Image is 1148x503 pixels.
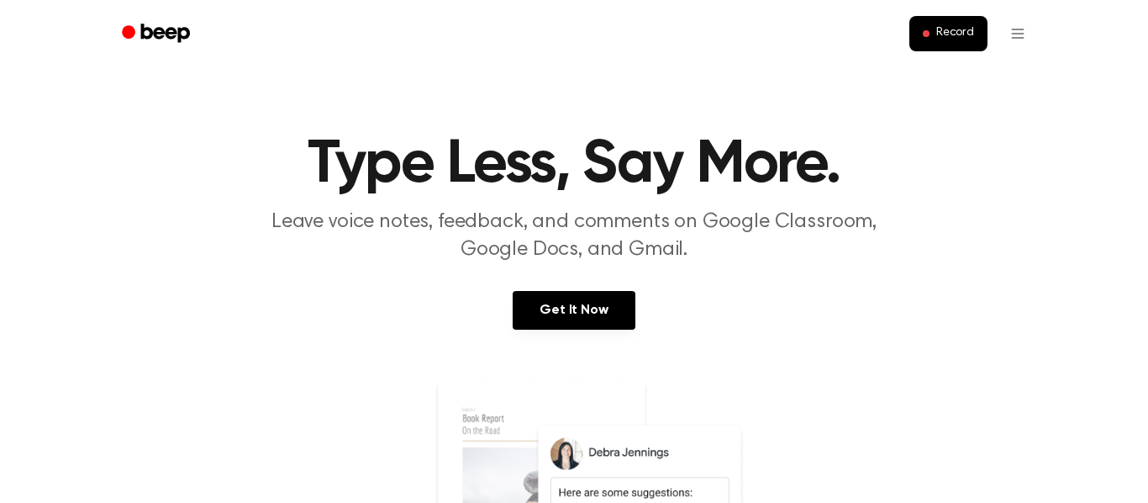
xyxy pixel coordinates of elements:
[144,135,1004,195] h1: Type Less, Say More.
[513,291,635,330] a: Get It Now
[251,209,897,264] p: Leave voice notes, feedback, and comments on Google Classroom, Google Docs, and Gmail.
[909,16,987,51] button: Record
[110,18,205,50] a: Beep
[936,26,974,41] span: Record
[998,13,1038,54] button: Open menu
